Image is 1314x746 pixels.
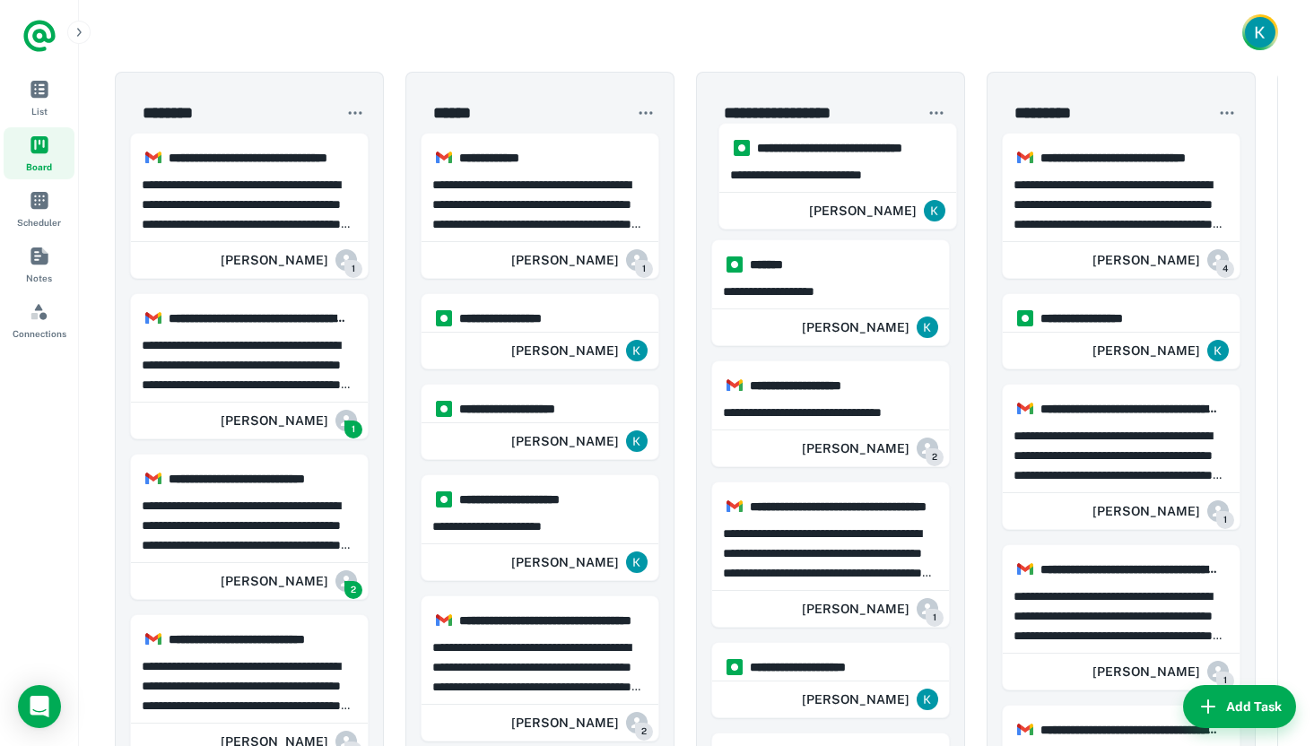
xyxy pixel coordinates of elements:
[4,183,74,235] a: Scheduler
[26,160,52,174] span: Board
[17,215,61,230] span: Scheduler
[26,271,52,285] span: Notes
[4,72,74,124] a: List
[22,18,57,54] a: Logo
[1242,14,1278,50] button: Account button
[1183,685,1296,728] button: Add Task
[13,326,66,341] span: Connections
[18,685,61,728] div: Open Intercom Messenger
[4,127,74,179] a: Board
[4,294,74,346] a: Connections
[1245,17,1275,48] img: Kristina Jackson
[4,239,74,291] a: Notes
[31,104,48,118] span: List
